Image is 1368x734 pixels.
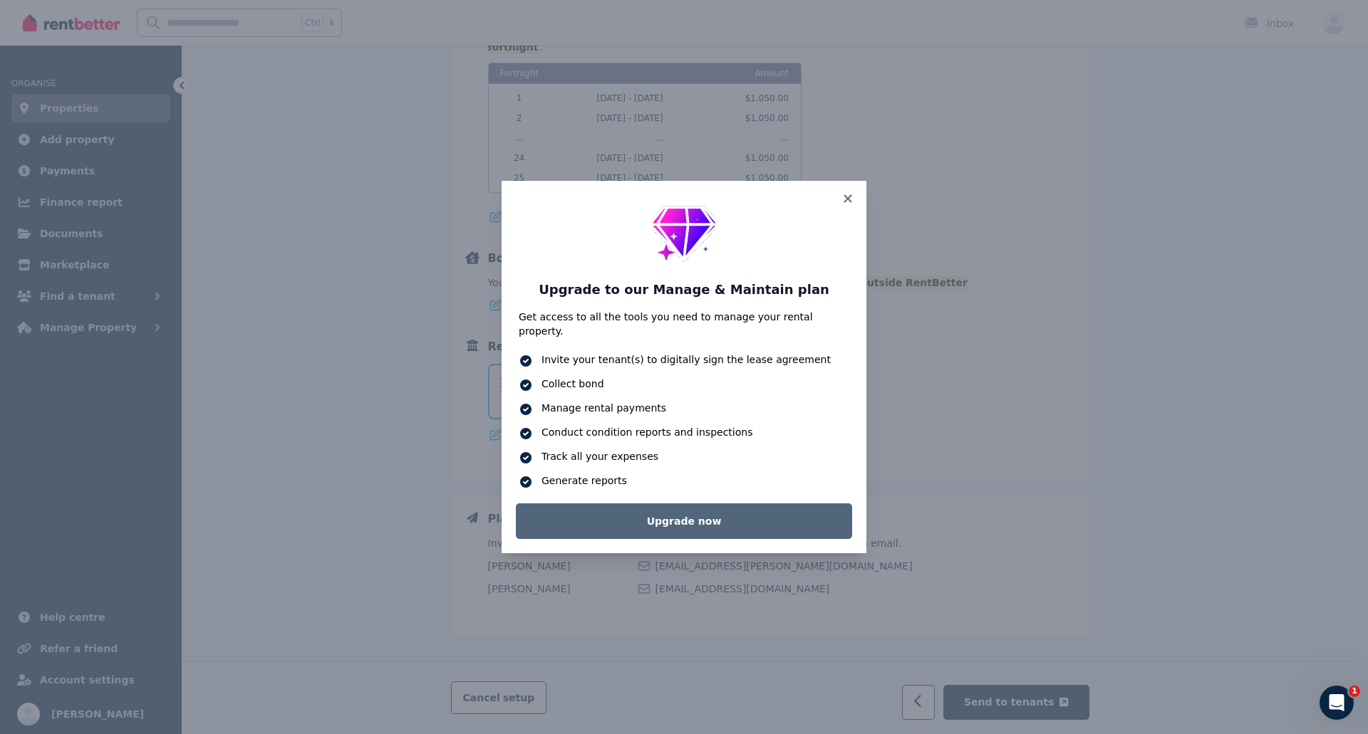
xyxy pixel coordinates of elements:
span: Collect bond [541,377,849,391]
a: Upgrade now [516,503,852,539]
span: Invite your tenant(s) to digitally sign the lease agreement [541,352,849,367]
span: Manage rental payments [541,401,849,415]
span: Conduct condition reports and inspections [541,425,849,439]
iframe: Intercom live chat [1320,686,1354,720]
span: Track all your expenses [541,449,849,463]
p: Get access to all the tools you need to manage your rental property. [519,310,849,338]
img: Upgrade to manage platform [652,198,716,262]
span: Generate reports [541,473,849,488]
h3: Upgrade to our Manage & Maintain plan [519,281,849,298]
span: 1 [1349,686,1360,697]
